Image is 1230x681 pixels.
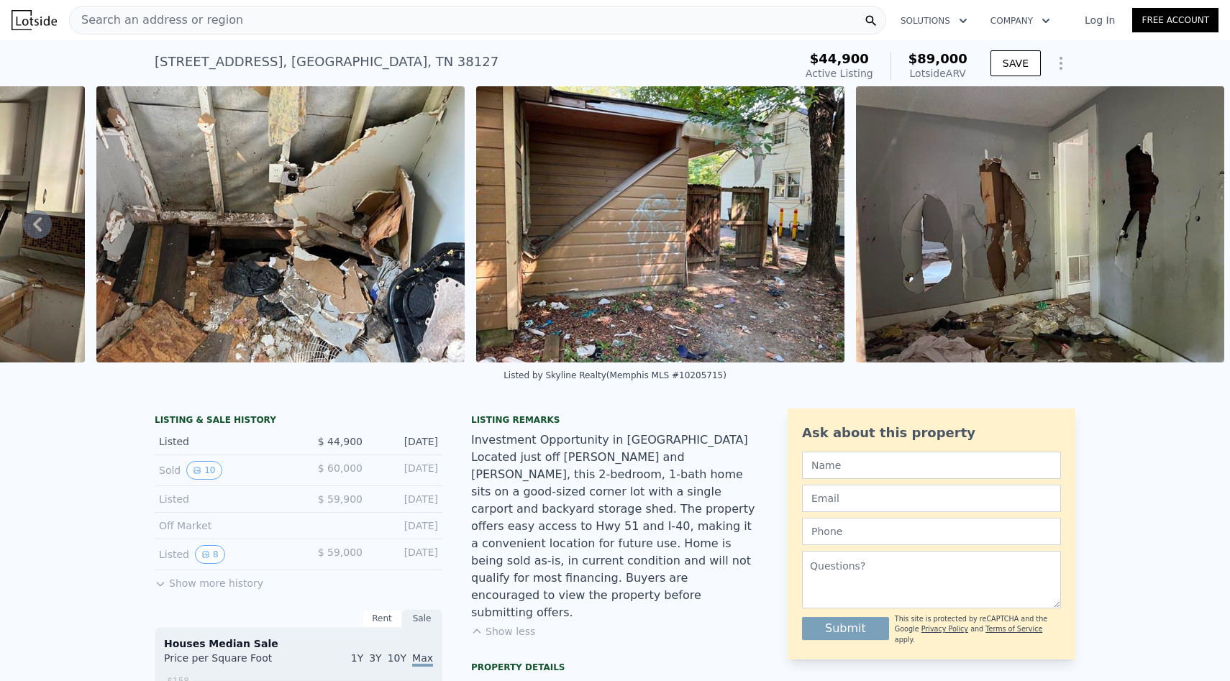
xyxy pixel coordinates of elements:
[802,452,1061,479] input: Name
[979,8,1062,34] button: Company
[810,51,869,66] span: $44,900
[374,434,438,449] div: [DATE]
[990,50,1041,76] button: SAVE
[374,545,438,564] div: [DATE]
[412,652,433,667] span: Max
[186,461,222,480] button: View historical data
[471,662,759,673] div: Property details
[318,462,363,474] span: $ 60,000
[388,652,406,664] span: 10Y
[70,12,243,29] span: Search an address or region
[318,436,363,447] span: $ 44,900
[155,570,263,590] button: Show more history
[908,51,967,66] span: $89,000
[155,414,442,429] div: LISTING & SALE HISTORY
[318,547,363,558] span: $ 59,000
[362,609,402,628] div: Rent
[351,652,363,664] span: 1Y
[985,625,1042,633] a: Terms of Service
[164,636,433,651] div: Houses Median Sale
[856,86,1224,362] img: Sale: 169681869 Parcel: 85728351
[374,461,438,480] div: [DATE]
[802,617,889,640] button: Submit
[908,66,967,81] div: Lotside ARV
[895,614,1061,645] div: This site is protected by reCAPTCHA and the Google and apply.
[155,52,498,72] div: [STREET_ADDRESS] , [GEOGRAPHIC_DATA] , TN 38127
[374,518,438,533] div: [DATE]
[471,431,759,621] div: Investment Opportunity in [GEOGRAPHIC_DATA] Located just off [PERSON_NAME] and [PERSON_NAME], thi...
[159,434,287,449] div: Listed
[318,493,363,505] span: $ 59,900
[159,492,287,506] div: Listed
[802,485,1061,512] input: Email
[802,423,1061,443] div: Ask about this property
[159,518,287,533] div: Off Market
[369,652,381,664] span: 3Y
[164,651,299,674] div: Price per Square Foot
[402,609,442,628] div: Sale
[802,518,1061,545] input: Phone
[921,625,968,633] a: Privacy Policy
[504,370,726,380] div: Listed by Skyline Realty (Memphis MLS #10205715)
[889,8,979,34] button: Solutions
[1132,8,1218,32] a: Free Account
[374,492,438,506] div: [DATE]
[806,68,873,79] span: Active Listing
[476,86,844,362] img: Sale: 169681869 Parcel: 85728351
[96,86,465,362] img: Sale: 169681869 Parcel: 85728351
[471,414,759,426] div: Listing remarks
[1047,49,1075,78] button: Show Options
[159,545,287,564] div: Listed
[471,624,535,639] button: Show less
[1067,13,1132,27] a: Log In
[195,545,225,564] button: View historical data
[12,10,57,30] img: Lotside
[159,461,287,480] div: Sold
